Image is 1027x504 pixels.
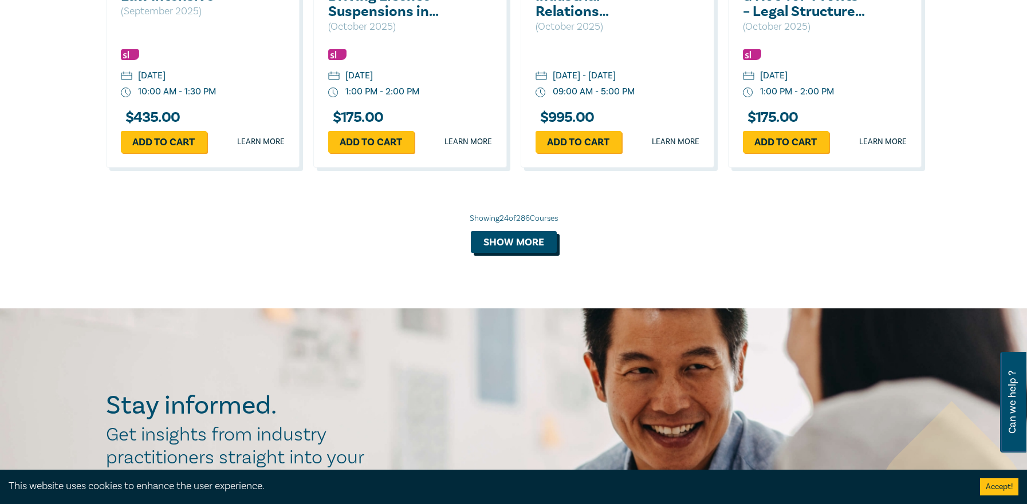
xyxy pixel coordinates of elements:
h2: Stay informed. [106,391,376,420]
a: Learn more [859,136,907,148]
img: watch [743,88,753,98]
img: Substantive Law [328,49,347,60]
img: Substantive Law [121,49,139,60]
div: [DATE] [345,69,373,82]
img: calendar [536,72,547,82]
a: Learn more [237,136,285,148]
img: calendar [121,72,132,82]
div: 1:00 PM - 2:00 PM [345,85,419,98]
img: watch [328,88,339,98]
div: 10:00 AM - 1:30 PM [138,85,216,98]
img: calendar [328,72,340,82]
span: Can we help ? [1007,359,1018,446]
img: watch [536,88,546,98]
h3: $ 175.00 [328,110,384,125]
div: 1:00 PM - 2:00 PM [760,85,834,98]
div: [DATE] - [DATE] [553,69,616,82]
div: [DATE] [760,69,788,82]
h3: $ 435.00 [121,110,180,125]
p: ( October 2025 ) [536,19,659,34]
div: [DATE] [138,69,166,82]
img: watch [121,88,131,98]
div: 09:00 AM - 5:00 PM [553,85,635,98]
a: Add to cart [743,131,829,153]
button: Show more [471,231,557,253]
a: Add to cart [121,131,207,153]
h3: $ 995.00 [536,110,595,125]
div: Showing 24 of 286 Courses [106,213,922,224]
h3: $ 175.00 [743,110,798,125]
button: Accept cookies [980,478,1018,495]
a: Add to cart [536,131,621,153]
div: This website uses cookies to enhance the user experience. [9,479,963,494]
p: ( October 2025 ) [328,19,451,34]
p: ( October 2025 ) [743,19,866,34]
p: ( September 2025 ) [121,4,244,19]
a: Learn more [652,136,699,148]
img: calendar [743,72,754,82]
a: Add to cart [328,131,414,153]
h2: Get insights from industry practitioners straight into your inbox. [106,423,376,492]
a: Learn more [444,136,492,148]
img: Substantive Law [743,49,761,60]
